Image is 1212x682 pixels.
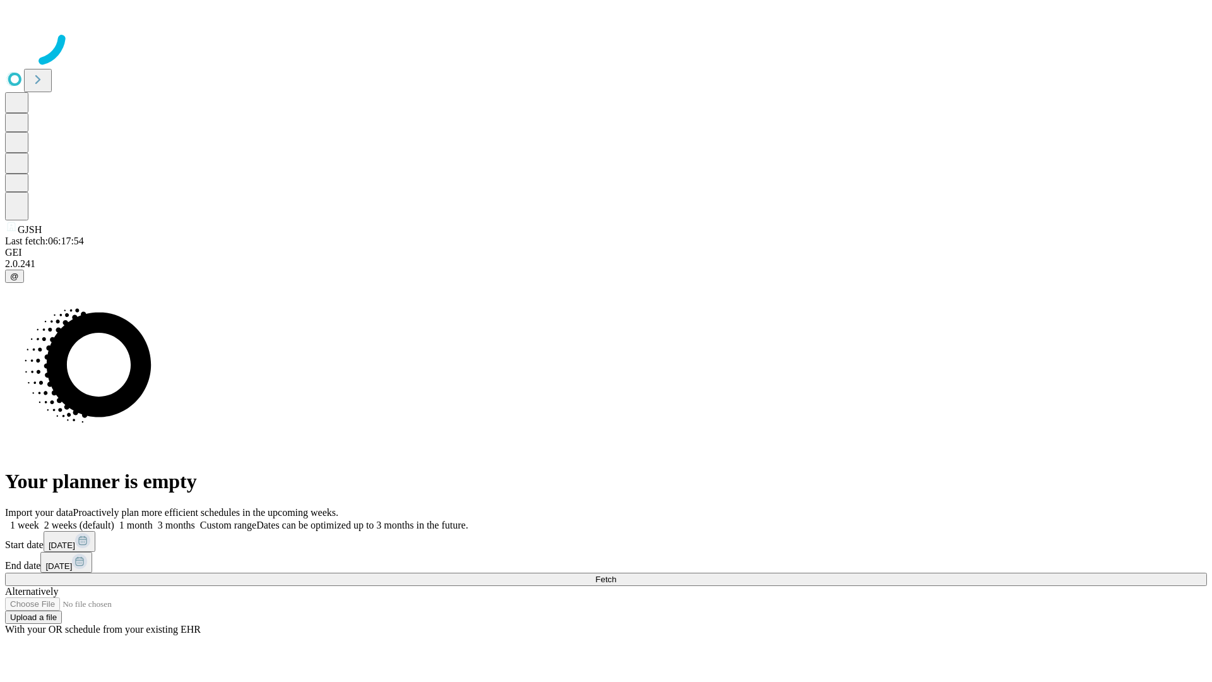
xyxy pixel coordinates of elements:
[158,520,195,530] span: 3 months
[45,561,72,571] span: [DATE]
[49,541,75,550] span: [DATE]
[44,531,95,552] button: [DATE]
[5,258,1207,270] div: 2.0.241
[5,586,58,597] span: Alternatively
[5,507,73,518] span: Import your data
[5,611,62,624] button: Upload a file
[5,236,84,246] span: Last fetch: 06:17:54
[256,520,468,530] span: Dates can be optimized up to 3 months in the future.
[595,575,616,584] span: Fetch
[200,520,256,530] span: Custom range
[5,552,1207,573] div: End date
[5,270,24,283] button: @
[5,573,1207,586] button: Fetch
[5,531,1207,552] div: Start date
[119,520,153,530] span: 1 month
[5,470,1207,493] h1: Your planner is empty
[44,520,114,530] span: 2 weeks (default)
[73,507,338,518] span: Proactively plan more efficient schedules in the upcoming weeks.
[10,272,19,281] span: @
[40,552,92,573] button: [DATE]
[5,247,1207,258] div: GEI
[18,224,42,235] span: GJSH
[5,624,201,635] span: With your OR schedule from your existing EHR
[10,520,39,530] span: 1 week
